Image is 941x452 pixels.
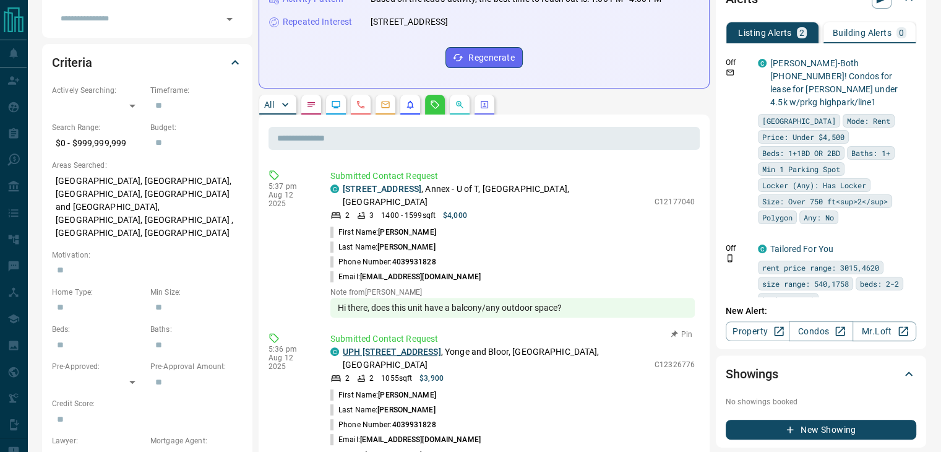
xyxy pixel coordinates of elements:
p: Last Name: [330,241,436,253]
button: Pin [664,329,700,340]
p: Timeframe: [150,85,243,96]
span: bathrooms: 1 [762,293,814,306]
span: beds: 2-2 [860,277,899,290]
div: Criteria [52,48,243,77]
button: Regenerate [445,47,523,68]
span: [PERSON_NAME] [378,228,436,237]
span: Polygon [762,211,793,224]
p: Off [726,243,750,254]
div: Showings [726,359,916,389]
a: [STREET_ADDRESS] [343,184,421,194]
p: Repeated Interest [283,15,352,28]
span: Baths: 1+ [851,147,890,159]
svg: Push Notification Only [726,254,734,263]
p: 2 [369,373,374,384]
p: Note from [PERSON_NAME] [330,288,695,297]
p: Actively Searching: [52,85,144,96]
p: Home Type: [52,287,144,298]
p: $0 - $999,999,999 [52,133,144,154]
p: Motivation: [52,250,243,261]
p: Min Size: [150,287,243,298]
p: 3 [369,210,374,221]
span: [PERSON_NAME] [377,243,435,251]
p: C12177040 [655,196,695,207]
a: Tailored For You [770,244,833,254]
p: First Name: [330,227,436,238]
button: New Showing [726,420,916,440]
p: Budget: [150,122,243,133]
p: Last Name: [330,404,436,415]
span: Price: Under $4,500 [762,131,844,143]
p: $3,900 [419,373,444,384]
div: condos.ca [758,245,767,253]
p: Mortgage Agent: [150,435,243,446]
p: No showings booked [726,396,916,407]
span: Mode: Rent [847,115,890,127]
p: [GEOGRAPHIC_DATA], [GEOGRAPHIC_DATA], [GEOGRAPHIC_DATA], [GEOGRAPHIC_DATA] and [GEOGRAPHIC_DATA],... [52,171,243,243]
p: [STREET_ADDRESS] [371,15,448,28]
p: Listing Alerts [738,28,792,37]
p: Credit Score: [52,398,243,409]
span: 4039931828 [392,420,436,429]
p: 5:37 pm [269,182,312,191]
p: 1400 - 1599 sqft [381,210,436,221]
p: , Yonge and Bloor, [GEOGRAPHIC_DATA], [GEOGRAPHIC_DATA] [343,346,648,372]
p: Email: [330,271,481,282]
span: Min 1 Parking Spot [762,163,840,175]
p: Beds: [52,324,144,335]
svg: Lead Browsing Activity [331,100,341,110]
span: 4039931828 [392,258,436,266]
div: condos.ca [330,347,339,356]
svg: Opportunities [455,100,465,110]
p: 1055 sqft [381,373,412,384]
h2: Criteria [52,53,92,72]
p: All [264,100,274,109]
p: Submitted Contact Request [330,332,695,346]
a: [PERSON_NAME]-Both [PHONE_NUMBER]! Condos for lease for [PERSON_NAME] under 4.5k w/prkg highpark/... [770,58,898,107]
p: Phone Number: [330,256,436,267]
span: [EMAIL_ADDRESS][DOMAIN_NAME] [360,435,481,444]
span: Beds: 1+1BD OR 2BD [762,147,840,159]
p: Pre-Approved: [52,361,144,372]
p: Lawyer: [52,435,144,446]
p: Pre-Approval Amount: [150,361,243,372]
p: Off [726,57,750,68]
div: condos.ca [758,59,767,67]
p: First Name: [330,389,436,401]
p: , Annex - U of T, [GEOGRAPHIC_DATA], [GEOGRAPHIC_DATA] [343,183,648,209]
p: C12326776 [655,359,695,370]
svg: Listing Alerts [405,100,415,110]
p: New Alert: [726,305,916,318]
p: Areas Searched: [52,160,243,171]
svg: Agent Actions [479,100,489,110]
p: 5:36 pm [269,345,312,354]
span: [EMAIL_ADDRESS][DOMAIN_NAME] [360,272,481,281]
p: Aug 12 2025 [269,191,312,208]
div: Hi there, does this unit have a balcony/any outdoor space? [330,298,695,318]
svg: Calls [356,100,366,110]
a: Mr.Loft [853,321,916,341]
svg: Requests [430,100,440,110]
p: Baths: [150,324,243,335]
p: Aug 12 2025 [269,354,312,371]
p: 0 [899,28,904,37]
span: Size: Over 750 ft<sup>2</sup> [762,195,888,207]
span: [PERSON_NAME] [377,406,435,414]
span: [GEOGRAPHIC_DATA] [762,115,836,127]
div: condos.ca [330,185,339,193]
a: Property [726,321,789,341]
svg: Email [726,68,734,77]
a: UPH [STREET_ADDRESS] [343,347,441,357]
p: 2 [345,210,350,221]
span: Locker (Any): Has Locker [762,179,866,191]
span: [PERSON_NAME] [378,391,436,399]
p: $4,000 [443,210,467,221]
p: Search Range: [52,122,144,133]
h2: Showings [726,364,778,384]
button: Open [221,11,238,28]
svg: Notes [306,100,316,110]
span: rent price range: 3015,4620 [762,261,879,274]
p: Email: [330,434,481,445]
p: 2 [799,28,804,37]
p: Phone Number: [330,419,436,430]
